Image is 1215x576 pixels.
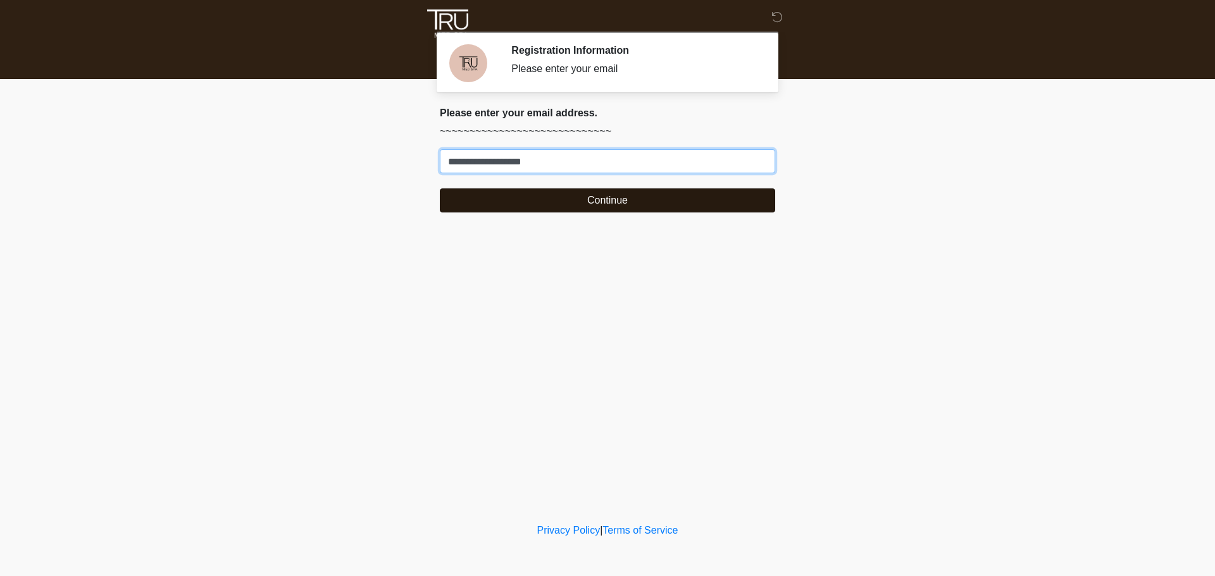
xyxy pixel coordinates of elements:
img: Tru Med Spa Logo [427,9,468,38]
div: Please enter your email [511,61,756,77]
button: Continue [440,188,775,212]
a: Privacy Policy [537,525,601,536]
a: | [600,525,602,536]
a: Terms of Service [602,525,678,536]
img: Agent Avatar [449,44,487,82]
h2: Registration Information [511,44,756,56]
p: ~~~~~~~~~~~~~~~~~~~~~~~~~~~~~ [440,124,775,139]
h2: Please enter your email address. [440,107,775,119]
